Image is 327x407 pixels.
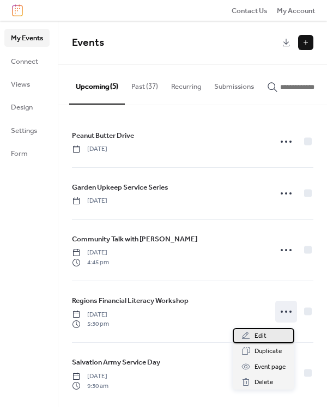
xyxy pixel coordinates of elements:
[69,65,125,104] button: Upcoming (5)
[4,52,50,70] a: Connect
[72,130,134,141] span: Peanut Butter Drive
[72,248,109,258] span: [DATE]
[11,56,38,67] span: Connect
[72,196,107,206] span: [DATE]
[11,33,43,44] span: My Events
[72,319,109,329] span: 5:30 pm
[208,65,261,103] button: Submissions
[72,310,109,320] span: [DATE]
[72,33,104,53] span: Events
[72,295,189,306] span: Regions Financial Literacy Workshop
[11,148,28,159] span: Form
[255,362,286,373] span: Event page
[255,346,282,357] span: Duplicate
[72,182,168,193] span: Garden Upkeep Service Series
[11,79,30,90] span: Views
[72,130,134,142] a: Peanut Butter Drive
[4,122,50,139] a: Settings
[125,65,165,103] button: Past (37)
[72,234,197,245] span: Community Talk with [PERSON_NAME]
[72,381,108,391] span: 9:30 am
[165,65,208,103] button: Recurring
[4,29,50,46] a: My Events
[255,377,273,388] span: Delete
[12,4,23,16] img: logo
[4,144,50,162] a: Form
[255,331,267,342] span: Edit
[72,144,107,154] span: [DATE]
[72,356,160,368] a: Salvation Army Service Day
[72,258,109,268] span: 4:45 pm
[72,357,160,368] span: Salvation Army Service Day
[72,295,189,307] a: Regions Financial Literacy Workshop
[232,5,268,16] a: Contact Us
[72,233,197,245] a: Community Talk with [PERSON_NAME]
[4,98,50,116] a: Design
[11,125,37,136] span: Settings
[72,181,168,193] a: Garden Upkeep Service Series
[277,5,315,16] a: My Account
[4,75,50,93] a: Views
[72,372,108,381] span: [DATE]
[11,102,33,113] span: Design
